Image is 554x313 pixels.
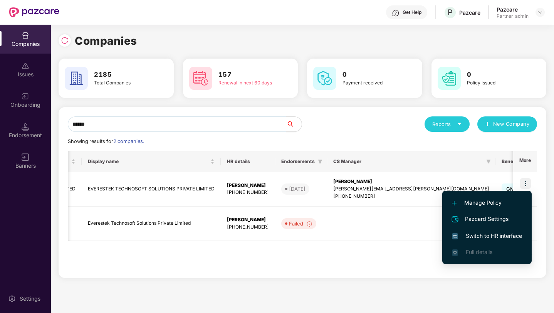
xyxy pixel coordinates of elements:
span: Manage Policy [452,199,522,207]
span: filter [316,157,324,166]
div: Renewal in next 60 days [218,79,276,87]
div: Policy issued [467,79,524,87]
th: Display name [82,151,221,172]
span: Full details [466,249,492,255]
div: Pazcare [497,6,529,13]
div: [PERSON_NAME][EMAIL_ADDRESS][PERSON_NAME][DOMAIN_NAME] [333,185,489,193]
span: New Company [493,120,530,128]
img: svg+xml;base64,PHN2ZyB4bWxucz0iaHR0cDovL3d3dy53My5vcmcvMjAwMC9zdmciIHdpZHRoPSIxMi4yMDEiIGhlaWdodD... [452,201,457,205]
span: filter [318,159,322,164]
img: svg+xml;base64,PHN2ZyBpZD0iQ29tcGFuaWVzIiB4bWxucz0iaHR0cDovL3d3dy53My5vcmcvMjAwMC9zdmciIHdpZHRoPS... [22,32,29,39]
span: plus [485,121,490,128]
div: [PERSON_NAME] [227,216,269,224]
img: svg+xml;base64,PHN2ZyB4bWxucz0iaHR0cDovL3d3dy53My5vcmcvMjAwMC9zdmciIHdpZHRoPSIxNi4zNjMiIGhlaWdodD... [452,249,458,256]
span: search [286,121,302,127]
img: icon [520,178,531,189]
span: Showing results for [68,138,144,144]
img: New Pazcare Logo [9,7,59,17]
span: filter [486,159,491,164]
img: svg+xml;base64,PHN2ZyBpZD0iU2V0dGluZy0yMHgyMCIgeG1sbnM9Imh0dHA6Ly93d3cudzMub3JnLzIwMDAvc3ZnIiB3aW... [8,295,16,303]
span: Pazcard Settings [452,215,522,224]
button: search [286,116,302,132]
div: Failed [289,220,312,227]
span: 2 companies. [113,138,144,144]
h3: 2185 [94,70,151,80]
div: Total Companies [94,79,151,87]
img: svg+xml;base64,PHN2ZyB4bWxucz0iaHR0cDovL3d3dy53My5vcmcvMjAwMC9zdmciIHdpZHRoPSI2MCIgaGVpZ2h0PSI2MC... [438,67,461,90]
img: svg+xml;base64,PHN2ZyB4bWxucz0iaHR0cDovL3d3dy53My5vcmcvMjAwMC9zdmciIHdpZHRoPSI2MCIgaGVpZ2h0PSI2MC... [313,67,336,90]
div: Get Help [403,9,421,15]
td: Everestek Technosoft Solutions Private Limited [82,207,221,241]
h3: 157 [218,70,276,80]
span: Switch to HR interface [452,232,522,240]
div: Payment received [342,79,400,87]
h1: Companies [75,32,137,49]
button: plusNew Company [477,116,537,132]
div: Settings [17,295,43,303]
span: GMC [502,183,524,194]
img: svg+xml;base64,PHN2ZyB4bWxucz0iaHR0cDovL3d3dy53My5vcmcvMjAwMC9zdmciIHdpZHRoPSIyNCIgaGVpZ2h0PSIyNC... [450,215,460,224]
th: HR details [221,151,275,172]
div: Reports [432,120,462,128]
img: svg+xml;base64,PHN2ZyB3aWR0aD0iMTYiIGhlaWdodD0iMTYiIHZpZXdCb3g9IjAgMCAxNiAxNiIgZmlsbD0ibm9uZSIgeG... [22,153,29,161]
div: [PHONE_NUMBER] [227,189,269,196]
h3: 0 [342,70,400,80]
span: filter [485,157,492,166]
h3: 0 [467,70,524,80]
span: caret-down [457,121,462,126]
th: More [513,151,537,172]
img: svg+xml;base64,PHN2ZyB4bWxucz0iaHR0cDovL3d3dy53My5vcmcvMjAwMC9zdmciIHdpZHRoPSI2MCIgaGVpZ2h0PSI2MC... [65,67,88,90]
div: [PERSON_NAME] [333,178,489,185]
span: P [448,8,453,17]
img: svg+xml;base64,PHN2ZyBpZD0iSGVscC0zMngzMiIgeG1sbnM9Imh0dHA6Ly93d3cudzMub3JnLzIwMDAvc3ZnIiB3aWR0aD... [392,9,400,17]
div: [PERSON_NAME] [227,182,269,189]
div: [PHONE_NUMBER] [227,224,269,231]
span: CS Manager [333,158,483,165]
td: EVERESTEK TECHNOSOFT SOLUTIONS PRIVATE LIMITED [82,172,221,207]
img: svg+xml;base64,PHN2ZyB4bWxucz0iaHR0cDovL3d3dy53My5vcmcvMjAwMC9zdmciIHdpZHRoPSIxNiIgaGVpZ2h0PSIxNi... [452,233,458,239]
img: svg+xml;base64,PHN2ZyB4bWxucz0iaHR0cDovL3d3dy53My5vcmcvMjAwMC9zdmciIHdpZHRoPSI2MCIgaGVpZ2h0PSI2MC... [189,67,212,90]
img: svg+xml;base64,PHN2ZyB3aWR0aD0iMTQuNSIgaGVpZ2h0PSIxNC41IiB2aWV3Qm94PSIwIDAgMTYgMTYiIGZpbGw9Im5vbm... [22,123,29,131]
img: svg+xml;base64,PHN2ZyB3aWR0aD0iMjAiIGhlaWdodD0iMjAiIHZpZXdCb3g9IjAgMCAyMCAyMCIgZmlsbD0ibm9uZSIgeG... [22,93,29,100]
img: svg+xml;base64,PHN2ZyBpZD0iRHJvcGRvd24tMzJ4MzIiIHhtbG5zPSJodHRwOi8vd3d3LnczLm9yZy8yMDAwL3N2ZyIgd2... [537,9,543,15]
span: Endorsements [281,158,315,165]
span: Display name [88,158,209,165]
img: svg+xml;base64,PHN2ZyBpZD0iSXNzdWVzX2Rpc2FibGVkIiB4bWxucz0iaHR0cDovL3d3dy53My5vcmcvMjAwMC9zdmciIH... [22,62,29,70]
img: svg+xml;base64,PHN2ZyBpZD0iSW5mb18tXzMyeDMyIiBkYXRhLW5hbWU9IkluZm8gLSAzMngzMiIgeG1sbnM9Imh0dHA6Ly... [306,221,312,227]
div: [DATE] [289,185,306,193]
div: [PHONE_NUMBER] [333,193,489,200]
div: Pazcare [459,9,480,16]
img: svg+xml;base64,PHN2ZyBpZD0iUmVsb2FkLTMyeDMyIiB4bWxucz0iaHR0cDovL3d3dy53My5vcmcvMjAwMC9zdmciIHdpZH... [61,37,69,44]
div: Partner_admin [497,13,529,19]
